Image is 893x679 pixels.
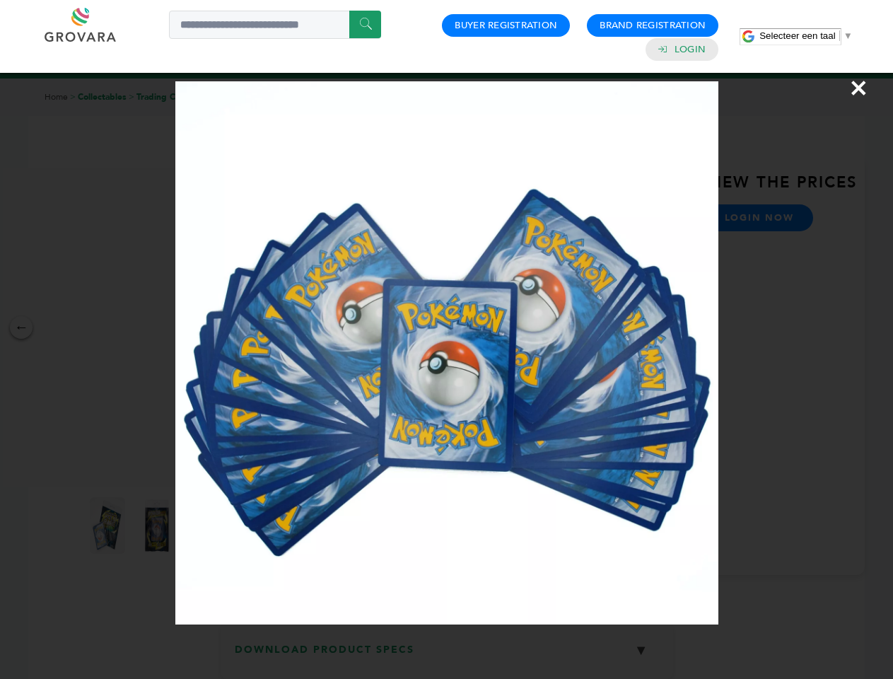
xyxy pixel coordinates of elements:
[675,43,706,56] a: Login
[455,19,557,32] a: Buyer Registration
[169,11,381,39] input: Search a product or brand...
[759,30,853,41] a: Selecteer een taal​
[600,19,706,32] a: Brand Registration
[844,30,853,41] span: ▼
[175,81,718,625] img: Image Preview
[839,30,840,41] span: ​
[849,68,868,108] span: ×
[759,30,835,41] span: Selecteer een taal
